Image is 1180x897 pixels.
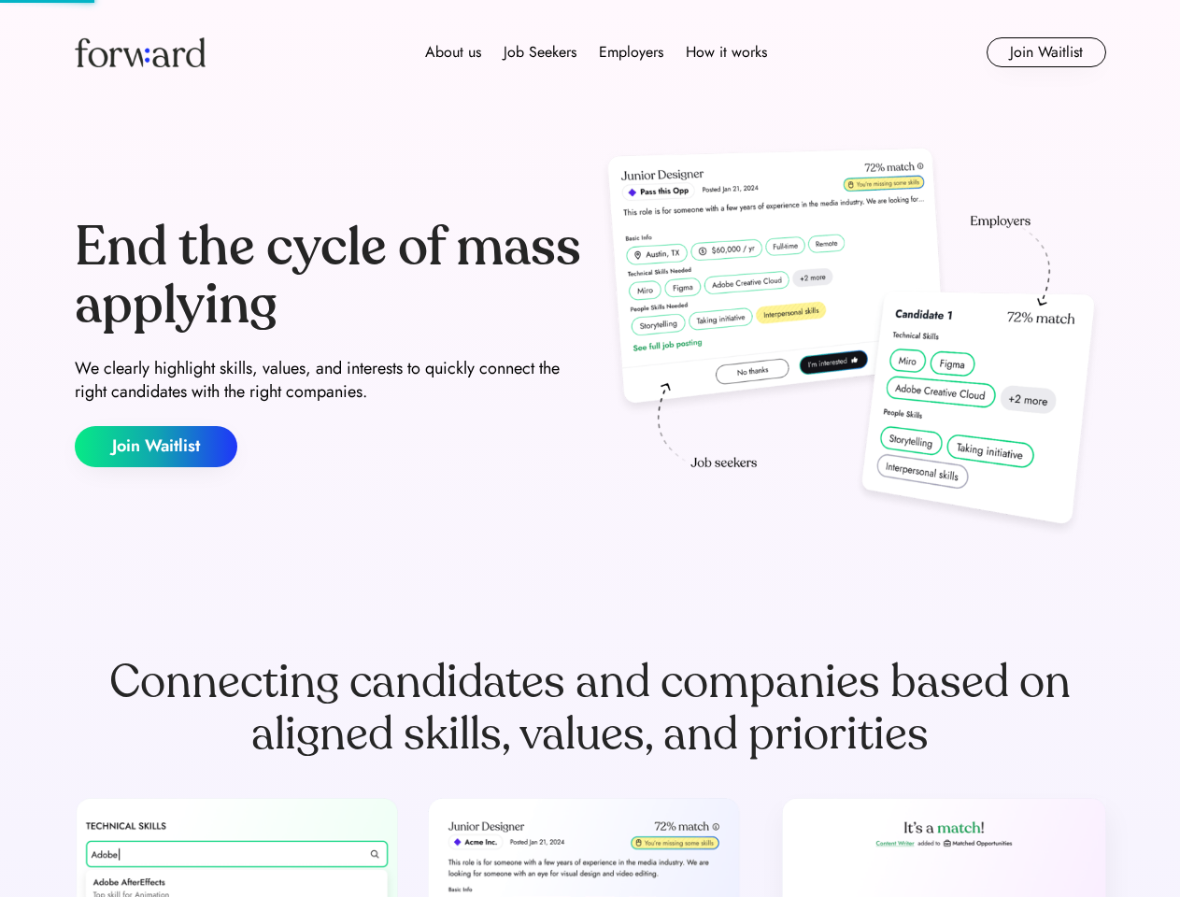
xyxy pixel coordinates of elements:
div: Job Seekers [504,41,576,64]
div: End the cycle of mass applying [75,219,583,334]
img: hero-image.png [598,142,1106,544]
div: About us [425,41,481,64]
div: We clearly highlight skills, values, and interests to quickly connect the right candidates with t... [75,357,583,404]
button: Join Waitlist [987,37,1106,67]
div: Connecting candidates and companies based on aligned skills, values, and priorities [75,656,1106,761]
button: Join Waitlist [75,426,237,467]
div: How it works [686,41,767,64]
div: Employers [599,41,663,64]
img: Forward logo [75,37,206,67]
